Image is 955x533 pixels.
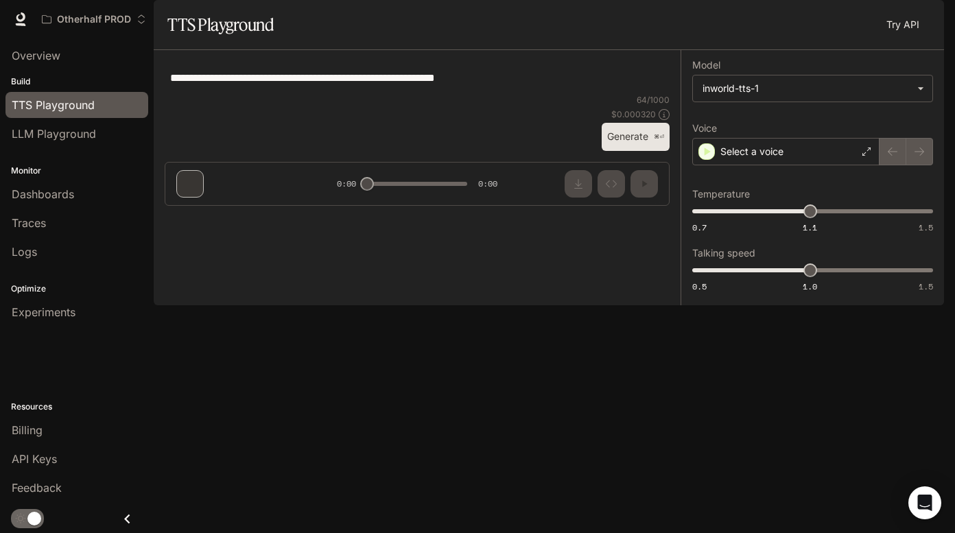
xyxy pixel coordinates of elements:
p: 64 / 1000 [637,94,670,106]
div: Open Intercom Messenger [908,486,941,519]
p: Model [692,60,720,70]
p: ⌘⏎ [654,133,664,141]
span: 0.7 [692,222,707,233]
a: Try API [881,11,925,38]
p: Temperature [692,189,750,199]
button: Open workspace menu [36,5,152,33]
h1: TTS Playground [167,11,274,38]
p: Voice [692,123,717,133]
span: 1.5 [919,222,933,233]
div: inworld-tts-1 [703,82,910,95]
span: 1.5 [919,281,933,292]
div: inworld-tts-1 [693,75,932,102]
span: 0.5 [692,281,707,292]
span: 1.1 [803,222,817,233]
button: Generate⌘⏎ [602,123,670,151]
p: Select a voice [720,145,783,158]
p: Talking speed [692,248,755,258]
span: 1.0 [803,281,817,292]
p: $ 0.000320 [611,108,656,120]
p: Otherhalf PROD [57,14,131,25]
